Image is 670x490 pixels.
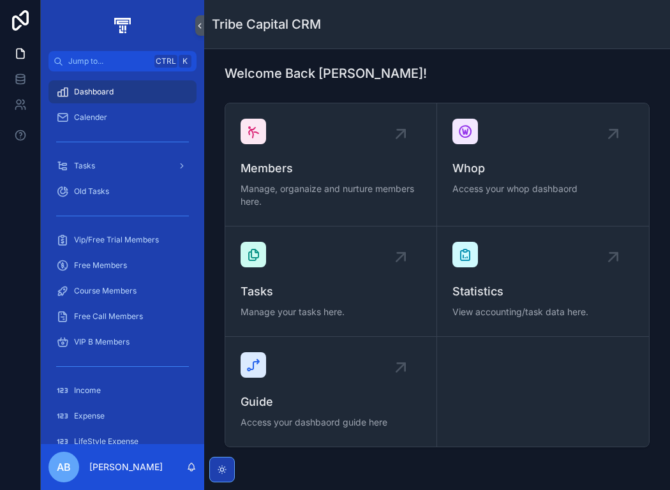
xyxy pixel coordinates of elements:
span: Statistics [452,283,634,301]
button: Jump to...CtrlK [48,51,197,71]
p: [PERSON_NAME] [89,461,163,473]
span: Income [74,385,101,396]
span: Whop [452,160,634,177]
a: Old Tasks [48,180,197,203]
span: Free Call Members [74,311,143,322]
span: Access your whop dashbaord [452,182,634,195]
a: Calender [48,106,197,129]
span: Tasks [74,161,95,171]
a: Course Members [48,279,197,302]
a: Dashboard [48,80,197,103]
span: Calender [74,112,107,122]
span: Vip/Free Trial Members [74,235,159,245]
a: LifeStyle Expense [48,430,197,453]
a: Free Call Members [48,305,197,328]
span: VIP B Members [74,337,130,347]
span: View accounting/task data here. [452,306,634,318]
span: Guide [241,393,421,411]
span: AB [57,459,71,475]
a: TasksManage your tasks here. [225,226,437,337]
span: Expense [74,411,105,421]
div: scrollable content [41,71,204,444]
a: Expense [48,405,197,427]
a: Free Members [48,254,197,277]
a: MembersManage, organaize and nurture members here. [225,103,437,226]
h1: Welcome Back [PERSON_NAME]! [225,64,427,82]
a: Tasks [48,154,197,177]
span: Old Tasks [74,186,109,197]
a: VIP B Members [48,330,197,353]
span: Jump to... [68,56,149,66]
span: Members [241,160,421,177]
span: Tasks [241,283,421,301]
img: App logo [112,15,133,36]
span: Manage your tasks here. [241,306,421,318]
span: Manage, organaize and nurture members here. [241,182,421,208]
span: K [180,56,190,66]
a: GuideAccess your dashbaord guide here [225,337,437,447]
h1: Tribe Capital CRM [212,15,321,33]
a: StatisticsView accounting/task data here. [437,226,649,337]
span: Access your dashbaord guide here [241,416,421,429]
span: Free Members [74,260,127,271]
a: WhopAccess your whop dashbaord [437,103,649,226]
span: LifeStyle Expense [74,436,138,447]
span: Dashboard [74,87,114,97]
span: Ctrl [154,55,177,68]
a: Vip/Free Trial Members [48,228,197,251]
span: Course Members [74,286,137,296]
a: Income [48,379,197,402]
